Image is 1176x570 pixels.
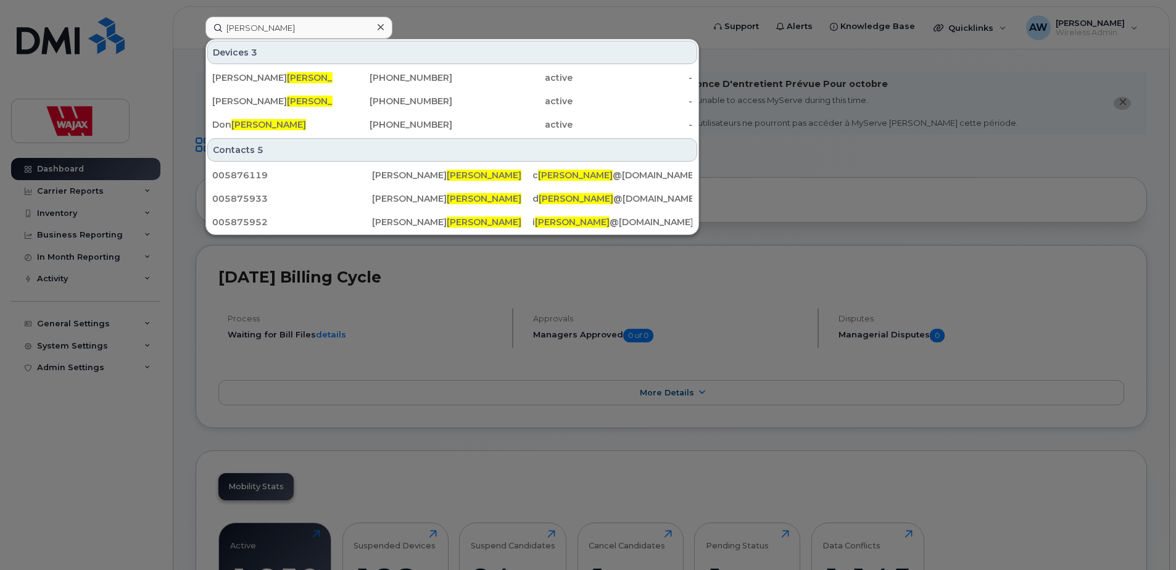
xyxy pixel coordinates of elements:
div: - [573,118,693,131]
div: [PHONE_NUMBER] [333,72,453,84]
div: Contacts [207,138,697,162]
div: 005875933 [212,192,372,205]
a: Don[PERSON_NAME][PHONE_NUMBER]active- [207,114,697,136]
span: [PERSON_NAME] [535,217,610,228]
div: 005875952 [212,216,372,228]
div: c @[DOMAIN_NAME] [532,169,692,181]
a: [PERSON_NAME][PERSON_NAME][PHONE_NUMBER]active- [207,90,697,112]
span: [PERSON_NAME] [231,119,306,130]
a: [PERSON_NAME][PERSON_NAME][PHONE_NUMBER]active- [207,67,697,89]
div: [PHONE_NUMBER] [333,118,453,131]
a: 005875952[PERSON_NAME][PERSON_NAME]i[PERSON_NAME]@[DOMAIN_NAME] [207,211,697,233]
span: [PERSON_NAME] [287,96,362,107]
a: 005875933[PERSON_NAME][PERSON_NAME]d[PERSON_NAME]@[DOMAIN_NAME] [207,188,697,210]
div: Don [212,118,333,131]
span: 3 [251,46,257,59]
span: [PERSON_NAME] [447,193,521,204]
div: - [573,72,693,84]
div: d @[DOMAIN_NAME] [532,192,692,205]
div: [PERSON_NAME] [212,95,333,107]
div: Devices [207,41,697,64]
div: - [573,95,693,107]
a: 005876119[PERSON_NAME][PERSON_NAME]c[PERSON_NAME]@[DOMAIN_NAME] [207,164,697,186]
div: [PHONE_NUMBER] [333,95,453,107]
span: [PERSON_NAME] [447,170,521,181]
span: [PERSON_NAME] [287,72,362,83]
div: active [452,95,573,107]
div: active [452,72,573,84]
span: [PERSON_NAME] [538,170,613,181]
span: [PERSON_NAME] [539,193,613,204]
div: 005876119 [212,169,372,181]
div: [PERSON_NAME] [372,216,532,228]
div: active [452,118,573,131]
span: [PERSON_NAME] [447,217,521,228]
div: i @[DOMAIN_NAME] [532,216,692,228]
div: [PERSON_NAME] [212,72,333,84]
div: [PERSON_NAME] [372,169,532,181]
div: [PERSON_NAME] [372,192,532,205]
span: 5 [257,144,263,156]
